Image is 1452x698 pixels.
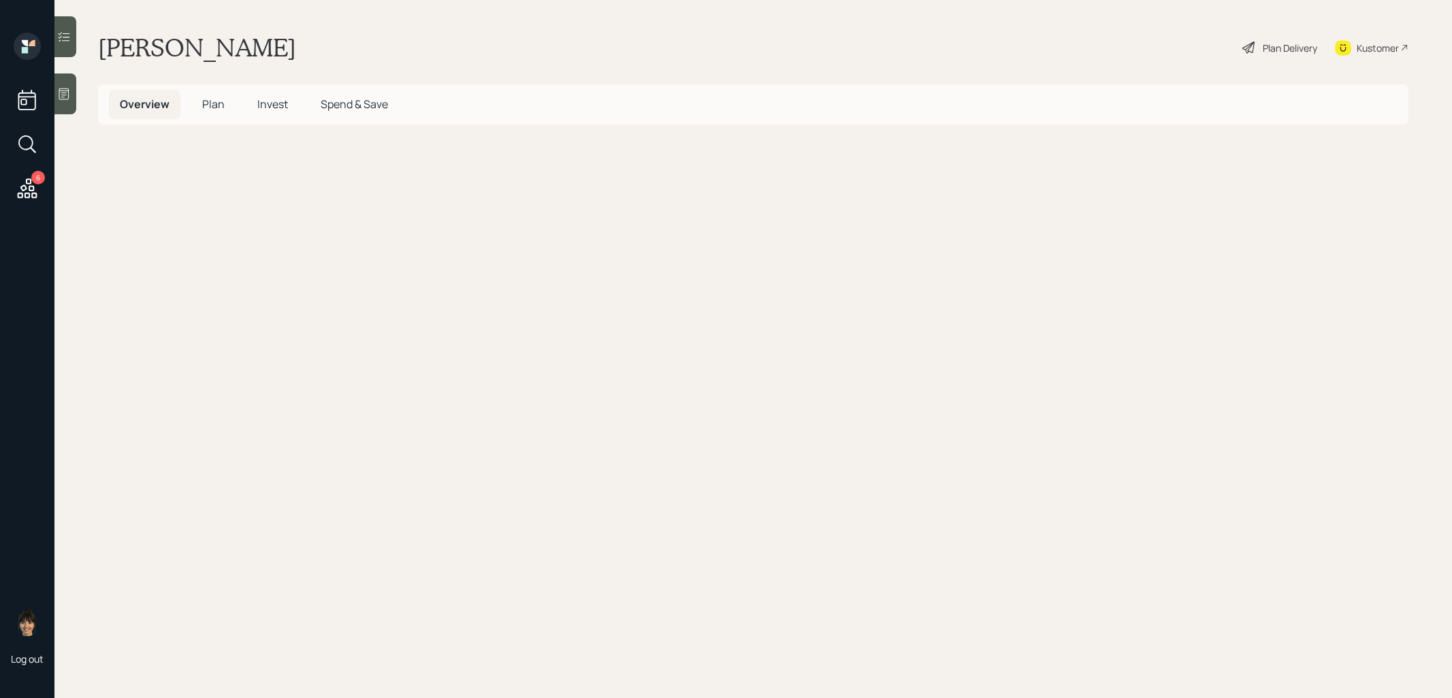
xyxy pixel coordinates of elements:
[120,97,170,112] span: Overview
[321,97,388,112] span: Spend & Save
[202,97,225,112] span: Plan
[257,97,288,112] span: Invest
[1263,41,1317,55] div: Plan Delivery
[1357,41,1399,55] div: Kustomer
[11,652,44,665] div: Log out
[14,609,41,636] img: treva-nostdahl-headshot.png
[31,171,45,184] div: 6
[98,33,296,63] h1: [PERSON_NAME]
